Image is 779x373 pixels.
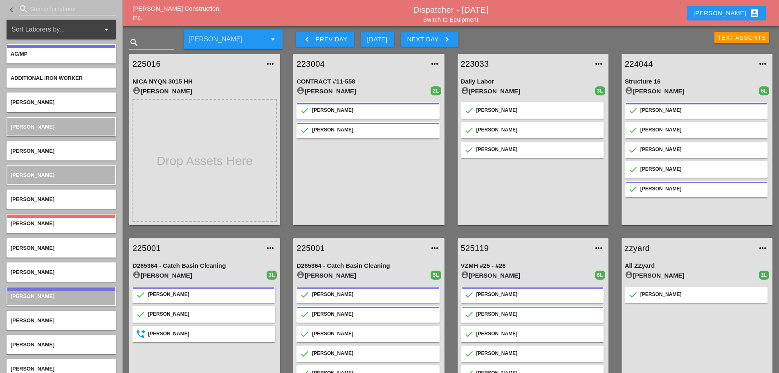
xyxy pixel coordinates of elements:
div: [PERSON_NAME] [694,8,759,18]
div: [PERSON_NAME] [461,271,595,280]
div: [PERSON_NAME] [625,271,759,280]
div: NICA NYQN 3015 HH [132,77,277,86]
a: [PERSON_NAME] Construction, Inc. [132,5,221,21]
div: [PERSON_NAME] [476,106,599,115]
i: SendSuccess [137,330,145,338]
div: [PERSON_NAME] [296,271,431,280]
div: [PERSON_NAME] [148,291,271,299]
a: 225001 [132,242,260,254]
div: 5L [431,271,441,280]
i: Confirmed [629,185,637,193]
span: [PERSON_NAME] [11,148,54,154]
div: 2L [431,86,441,95]
i: more_horiz [265,59,275,69]
i: account_circle [461,271,469,279]
div: [PERSON_NAME] [312,350,435,358]
div: D265364 - Catch Basin Cleaning [132,261,277,271]
i: more_horiz [594,243,604,253]
span: [PERSON_NAME] [11,341,54,348]
i: more_horiz [430,59,440,69]
i: Confirmed [465,330,473,338]
div: [PERSON_NAME] [132,271,267,280]
button: Text Assgnts [714,32,770,43]
a: 224044 [625,58,753,70]
span: [PERSON_NAME] [11,293,54,299]
div: [PERSON_NAME] [476,350,599,358]
div: [PERSON_NAME] [476,146,599,154]
div: 3L [267,271,277,280]
i: Confirmed [301,310,309,319]
span: [PERSON_NAME] [11,124,54,130]
div: [PERSON_NAME] [312,310,435,319]
a: Switch to Equipment [423,16,478,23]
i: more_horiz [758,59,768,69]
a: 223004 [296,58,424,70]
div: Next Day [407,34,452,44]
div: [PERSON_NAME] [148,310,271,319]
i: Confirmed [301,291,309,299]
i: more_horiz [265,243,275,253]
i: more_horiz [758,243,768,253]
span: [PERSON_NAME] [11,317,54,323]
div: Structure 16 [625,77,769,86]
div: 3L [595,86,605,95]
i: Confirmed [629,106,637,115]
div: [PERSON_NAME] [312,330,435,338]
i: more_horiz [430,243,440,253]
button: [PERSON_NAME] [687,6,766,20]
i: account_circle [132,271,141,279]
i: Confirmed [629,126,637,134]
span: [PERSON_NAME] [11,269,54,275]
i: keyboard_arrow_left [302,34,312,44]
a: 225001 [296,242,424,254]
div: [DATE] [367,35,388,44]
div: [PERSON_NAME] [312,291,435,299]
i: Confirmed [629,291,637,299]
i: Confirmed [301,350,309,358]
button: Next Day [401,32,458,47]
button: Prev Day [296,32,354,47]
div: [PERSON_NAME] [625,86,759,96]
div: 6L [595,271,605,280]
i: arrow_drop_down [101,25,111,34]
div: [PERSON_NAME] [296,86,431,96]
i: account_box [750,8,759,18]
div: [PERSON_NAME] [476,291,599,299]
div: All ZZyard [625,261,769,271]
span: Additional Iron Worker [11,75,83,81]
div: [PERSON_NAME] [148,330,271,338]
i: account_circle [625,271,633,279]
i: more_horiz [594,59,604,69]
span: [PERSON_NAME] [11,172,54,178]
div: [PERSON_NAME] [132,86,277,96]
i: account_circle [132,86,141,95]
i: arrow_drop_down [268,34,278,44]
div: [PERSON_NAME] [640,291,763,299]
i: Confirmed [465,350,473,358]
span: [PERSON_NAME] [11,196,54,202]
i: Confirmed [629,146,637,154]
span: [PERSON_NAME] [11,245,54,251]
span: [PERSON_NAME] [11,220,54,226]
a: 223033 [461,58,589,70]
span: AC/MP [11,51,27,57]
i: Confirmed [465,126,473,134]
i: Confirmed [465,106,473,115]
div: Text Assgnts [718,33,766,43]
a: 225016 [132,58,260,70]
div: D265364 - Catch Basin Cleaning [296,261,441,271]
div: [PERSON_NAME] [640,185,763,193]
div: [PERSON_NAME] [476,310,599,319]
div: 1L [759,271,769,280]
i: Confirmed [137,291,145,299]
div: VZMH #25 - #26 [461,261,605,271]
i: search [129,38,139,47]
span: [PERSON_NAME] [11,366,54,372]
div: [PERSON_NAME] [640,146,763,154]
div: [PERSON_NAME] [640,165,763,174]
i: account_circle [461,86,469,95]
div: [PERSON_NAME] [640,106,763,115]
div: CONTRACT #11-558 [296,77,441,86]
a: 525119 [461,242,589,254]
